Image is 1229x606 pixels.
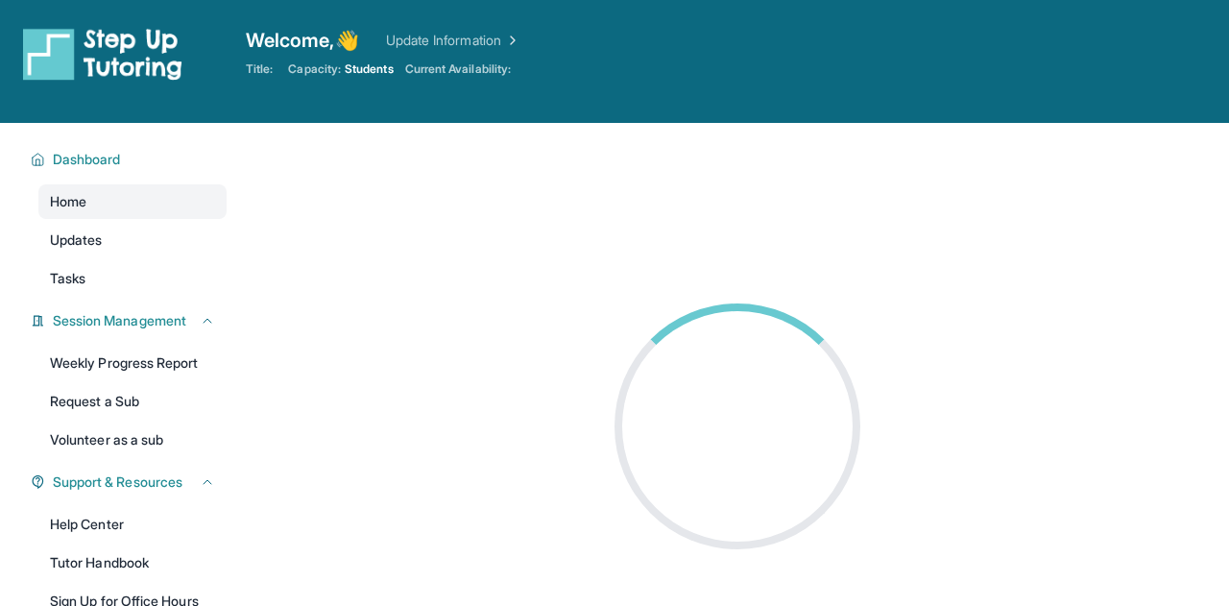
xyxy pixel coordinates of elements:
[53,150,121,169] span: Dashboard
[50,269,85,288] span: Tasks
[405,61,511,77] span: Current Availability:
[38,223,227,257] a: Updates
[288,61,341,77] span: Capacity:
[38,261,227,296] a: Tasks
[38,184,227,219] a: Home
[45,473,215,492] button: Support & Resources
[50,192,86,211] span: Home
[501,31,520,50] img: Chevron Right
[50,230,103,250] span: Updates
[345,61,394,77] span: Students
[246,61,273,77] span: Title:
[38,384,227,419] a: Request a Sub
[45,311,215,330] button: Session Management
[386,31,520,50] a: Update Information
[38,346,227,380] a: Weekly Progress Report
[38,545,227,580] a: Tutor Handbook
[38,423,227,457] a: Volunteer as a sub
[23,27,182,81] img: logo
[53,311,186,330] span: Session Management
[45,150,215,169] button: Dashboard
[53,473,182,492] span: Support & Resources
[246,27,359,54] span: Welcome, 👋
[38,507,227,542] a: Help Center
